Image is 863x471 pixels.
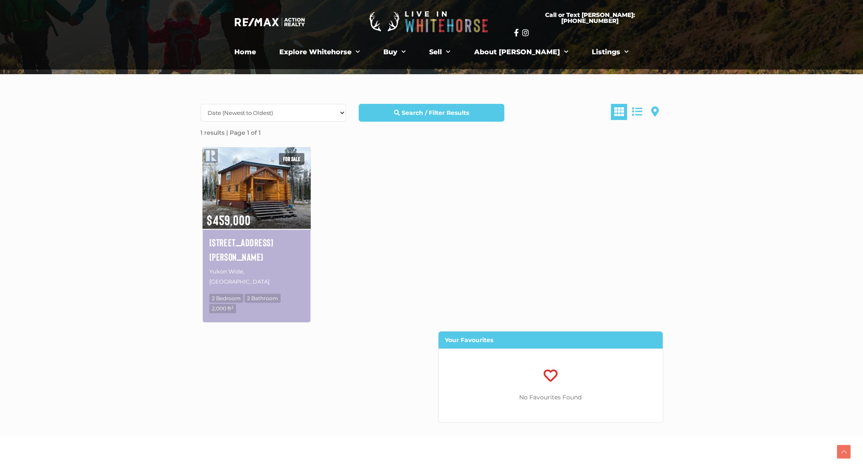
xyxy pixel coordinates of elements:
[202,145,311,230] img: 28198 ROBERT CAMPBELL HIGHWAY, Yukon Wide, Yukon
[245,294,281,303] span: 2 Bathroom
[467,44,574,61] a: About [PERSON_NAME]
[514,7,666,29] a: Call or Text [PERSON_NAME]: [PHONE_NUMBER]
[228,44,262,61] a: Home
[445,336,493,344] strong: Your Favourites
[273,44,366,61] a: Explore Whitehorse
[359,104,504,122] a: Search / Filter Results
[209,266,304,287] p: Yukon Wide, [GEOGRAPHIC_DATA]
[231,305,233,309] sup: 2
[377,44,412,61] a: Buy
[585,44,635,61] a: Listings
[209,235,304,264] a: [STREET_ADDRESS][PERSON_NAME]
[209,304,236,313] span: 2,000 ft
[279,153,304,165] span: For sale
[198,44,665,61] nav: Menu
[202,201,311,229] span: $459,000
[423,44,457,61] a: Sell
[439,392,663,403] p: No Favourites Found
[209,294,243,303] span: 2 Bedroom
[524,12,656,24] span: Call or Text [PERSON_NAME]: [PHONE_NUMBER]
[200,129,261,137] strong: 1 results | Page 1 of 1
[402,109,469,117] strong: Search / Filter Results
